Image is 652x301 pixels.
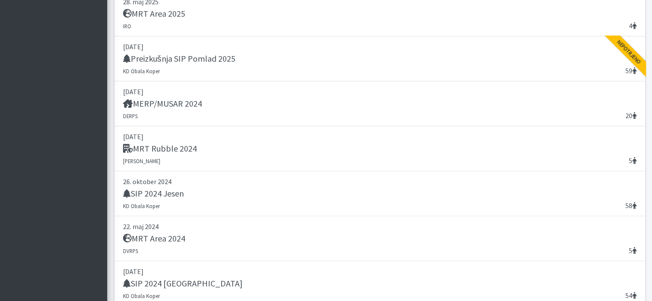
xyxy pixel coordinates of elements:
h5: MRT Area 2024 [123,233,185,244]
p: [DATE] [123,266,637,277]
span: 54 [625,290,637,301]
h5: Preizkušnja SIP Pomlad 2025 [123,54,235,64]
p: 22. maj 2024 [123,221,637,232]
a: [DATE] MRT Rubble 2024 5 [PERSON_NAME] [114,126,646,171]
h5: MRT Area 2025 [123,9,185,19]
p: 26. oktober 2024 [123,176,637,187]
span: 5 [629,155,637,166]
small: DERPS [123,113,138,119]
small: KD Obala Koper [123,203,160,209]
small: [PERSON_NAME] [123,158,160,164]
a: 26. oktober 2024 SIP 2024 Jesen 58 KD Obala Koper [114,171,646,216]
small: KD Obala Koper [123,68,160,75]
p: [DATE] [123,131,637,142]
a: 22. maj 2024 MRT Area 2024 5 DVRPS [114,216,646,261]
span: 5 [629,245,637,256]
h5: MRT Rubble 2024 [123,143,197,154]
h5: SIP 2024 Jesen [123,188,184,199]
p: [DATE] [123,42,637,52]
small: DVRPS [123,247,138,254]
p: [DATE] [123,86,637,97]
span: 20 [625,110,637,121]
a: [DATE] Preizkušnja SIP Pomlad 2025 59 KD Obala Koper Nepotrjeno [114,36,646,81]
h5: MERP/MUSAR 2024 [123,98,202,109]
span: 4 [629,21,637,31]
span: 58 [625,200,637,211]
small: IRO [123,23,131,30]
a: [DATE] MERP/MUSAR 2024 20 DERPS [114,81,646,126]
h5: SIP 2024 [GEOGRAPHIC_DATA] [123,278,243,289]
small: KD Obala Koper [123,292,160,299]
